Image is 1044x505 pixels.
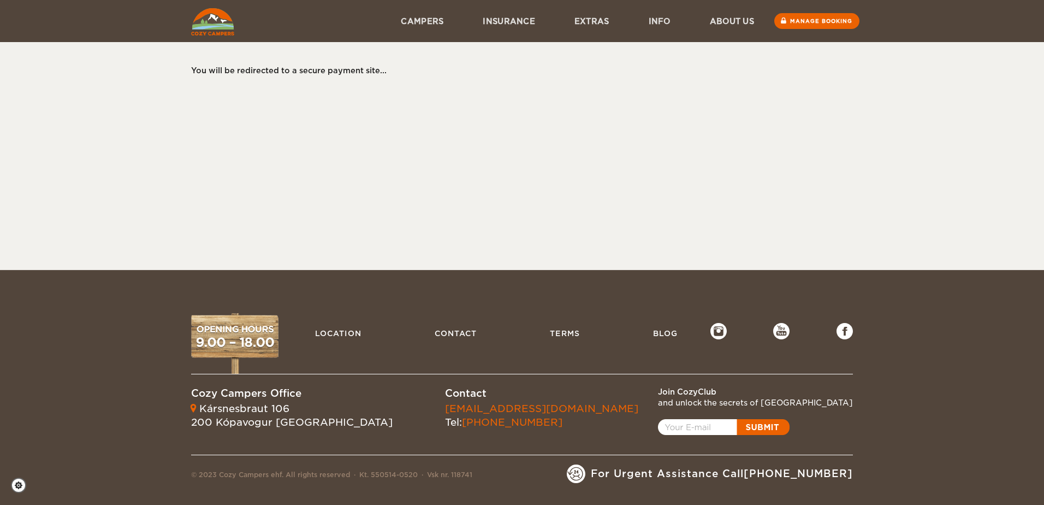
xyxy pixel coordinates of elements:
a: Cookie settings [11,478,33,493]
div: Contact [445,386,638,401]
div: © 2023 Cozy Campers ehf. All rights reserved Kt. 550514-0520 Vsk nr. 118741 [191,470,472,483]
a: Open popup [658,419,790,435]
a: Terms [544,323,585,344]
a: Manage booking [774,13,859,29]
a: [EMAIL_ADDRESS][DOMAIN_NAME] [445,403,638,414]
span: For Urgent Assistance Call [591,467,853,481]
a: [PHONE_NUMBER] [744,468,853,479]
div: You will be redirected to a secure payment site... [191,65,842,76]
a: Contact [429,323,482,344]
a: [PHONE_NUMBER] [462,416,562,428]
a: Blog [648,323,683,344]
div: and unlock the secrets of [GEOGRAPHIC_DATA] [658,397,853,408]
img: Cozy Campers [191,8,234,36]
div: Tel: [445,402,638,430]
div: Kársnesbraut 106 200 Kópavogur [GEOGRAPHIC_DATA] [191,402,393,430]
div: Cozy Campers Office [191,386,393,401]
div: Join CozyClub [658,386,853,397]
a: Location [310,323,367,344]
